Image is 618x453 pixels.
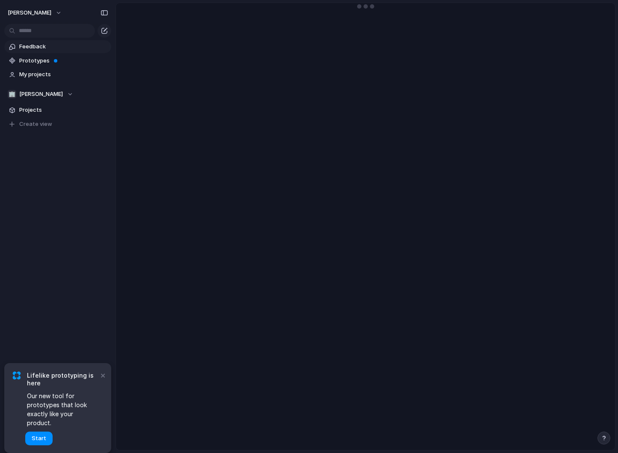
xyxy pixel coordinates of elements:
a: Feedback [4,40,111,53]
button: 🏢[PERSON_NAME] [4,88,111,101]
span: Lifelike prototyping is here [27,372,98,387]
button: Dismiss [98,370,108,380]
span: Start [32,434,46,443]
a: Prototypes [4,54,111,67]
span: Feedback [19,42,108,51]
span: [PERSON_NAME] [19,90,63,98]
span: Projects [19,106,108,114]
span: [PERSON_NAME] [8,9,51,17]
a: My projects [4,68,111,81]
span: My projects [19,70,108,79]
span: Create view [19,120,52,128]
a: Projects [4,104,111,116]
button: Create view [4,118,111,131]
button: Start [25,432,53,445]
span: Our new tool for prototypes that look exactly like your product. [27,391,98,427]
div: 🏢 [8,90,16,98]
button: [PERSON_NAME] [4,6,66,20]
span: Prototypes [19,57,108,65]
